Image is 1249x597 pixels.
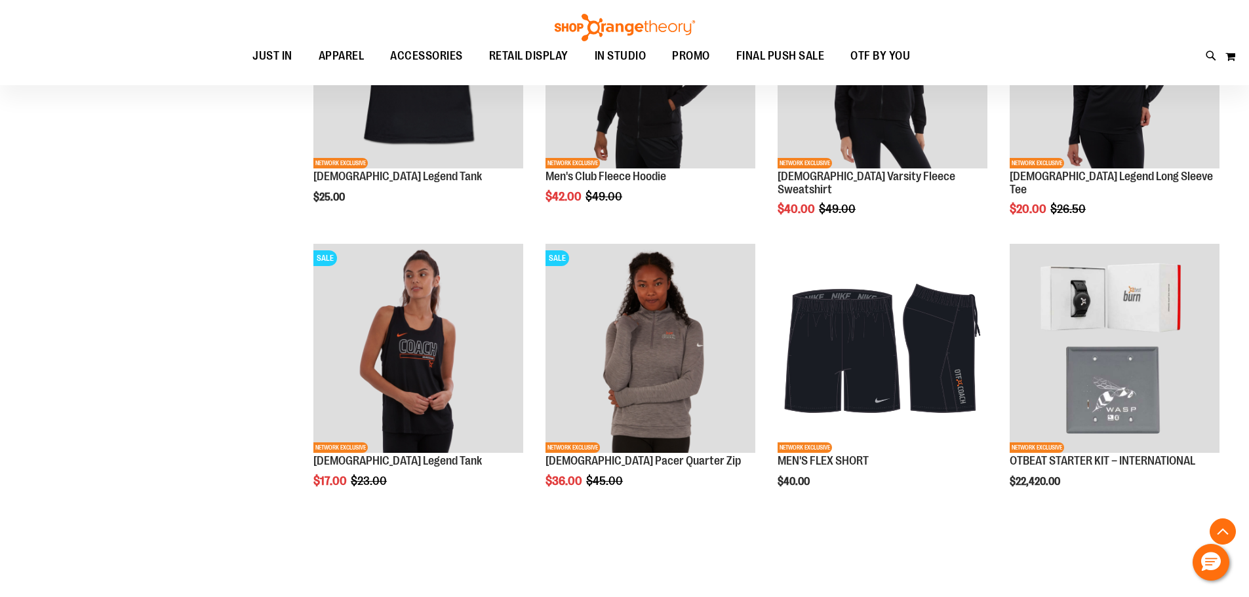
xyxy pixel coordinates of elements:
span: PROMO [672,41,710,71]
span: FINAL PUSH SALE [736,41,825,71]
a: OTBEAT STARTER KIT – INTERNATIONAL [1010,454,1195,467]
span: NETWORK EXCLUSIVE [545,442,600,453]
a: Product image for MEN'S FLEX SHORTNETWORK EXCLUSIVE [778,244,987,455]
a: MEN'S FLEX SHORT [778,454,869,467]
span: $22,420.00 [1010,476,1062,488]
div: product [1003,237,1226,522]
span: $45.00 [586,474,625,488]
a: IN STUDIO [582,41,660,71]
img: Product image for MEN'S FLEX SHORT [778,244,987,453]
a: Men's Club Fleece Hoodie [545,170,666,183]
a: [DEMOGRAPHIC_DATA] Varsity Fleece Sweatshirt [778,170,955,196]
span: $26.50 [1050,202,1088,216]
span: RETAIL DISPLAY [489,41,568,71]
span: $40.00 [778,476,812,488]
span: OTF BY YOU [850,41,910,71]
a: ACCESSORIES [377,41,476,71]
span: SALE [545,250,569,266]
span: $49.00 [585,190,624,203]
span: $17.00 [313,474,349,488]
img: Product image for Ladies Pacer Quarter Zip [545,244,755,453]
a: FINAL PUSH SALE [723,41,838,71]
button: Hello, have a question? Let’s chat. [1193,544,1229,581]
span: NETWORK EXCLUSIVE [1010,442,1064,453]
a: JUST IN [239,41,306,71]
span: NETWORK EXCLUSIVE [778,442,832,453]
img: OTF Ladies Coach FA22 Legend Tank - Black primary image [313,244,523,453]
span: ACCESSORIES [390,41,463,71]
span: IN STUDIO [595,41,646,71]
a: OTBEAT STARTER KIT – INTERNATIONALNETWORK EXCLUSIVE [1010,244,1219,455]
span: $25.00 [313,191,347,203]
div: product [771,237,994,522]
button: Back To Top [1210,518,1236,545]
span: NETWORK EXCLUSIVE [313,158,368,168]
img: Shop Orangetheory [553,14,697,41]
span: NETWORK EXCLUSIVE [545,158,600,168]
span: JUST IN [252,41,292,71]
a: OTF Ladies Coach FA22 Legend Tank - Black primary imageSALENETWORK EXCLUSIVE [313,244,523,455]
span: NETWORK EXCLUSIVE [1010,158,1064,168]
span: APPAREL [319,41,365,71]
img: OTBEAT STARTER KIT – INTERNATIONAL [1010,244,1219,453]
span: NETWORK EXCLUSIVE [313,442,368,453]
a: [DEMOGRAPHIC_DATA] Legend Tank [313,454,482,467]
span: $20.00 [1010,202,1048,216]
span: NETWORK EXCLUSIVE [778,158,832,168]
span: $40.00 [778,202,817,216]
a: [DEMOGRAPHIC_DATA] Legend Tank [313,170,482,183]
a: [DEMOGRAPHIC_DATA] Pacer Quarter Zip [545,454,741,467]
span: SALE [313,250,337,266]
a: RETAIL DISPLAY [476,41,582,71]
a: [DEMOGRAPHIC_DATA] Legend Long Sleeve Tee [1010,170,1213,196]
a: APPAREL [306,41,378,71]
span: $42.00 [545,190,584,203]
a: PROMO [659,41,723,71]
a: OTF BY YOU [837,41,923,71]
div: product [539,237,762,522]
span: $23.00 [351,474,389,488]
span: $36.00 [545,474,584,488]
div: product [307,237,530,522]
a: Product image for Ladies Pacer Quarter ZipSALENETWORK EXCLUSIVE [545,244,755,455]
span: $49.00 [819,202,858,216]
